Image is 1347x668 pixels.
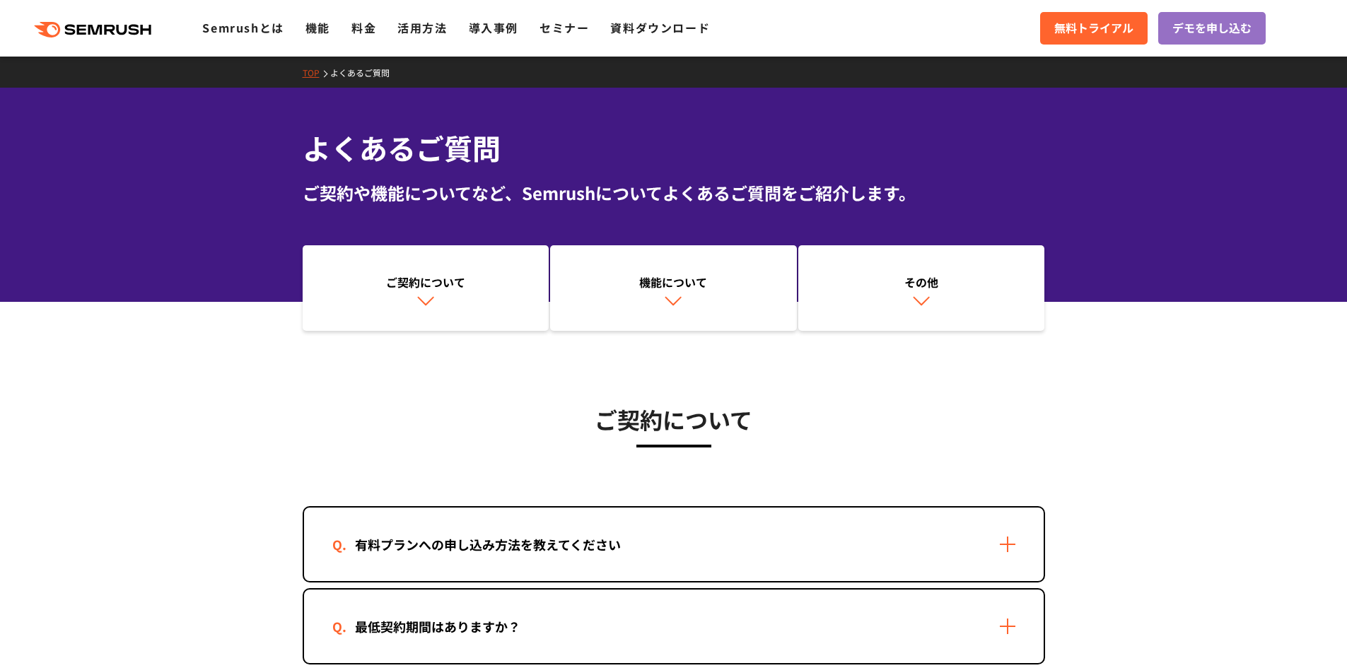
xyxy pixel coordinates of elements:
a: Semrushとは [202,19,284,36]
div: ご契約について [310,274,542,291]
a: 導入事例 [469,19,518,36]
a: ご契約について [303,245,549,332]
div: 機能について [557,274,790,291]
a: 機能について [550,245,797,332]
a: その他 [798,245,1045,332]
div: ご契約や機能についてなど、Semrushについてよくあるご質問をご紹介します。 [303,180,1045,206]
a: TOP [303,66,330,78]
a: 活用方法 [397,19,447,36]
span: 無料トライアル [1054,19,1133,37]
a: 機能 [305,19,330,36]
div: その他 [805,274,1038,291]
a: よくあるご質問 [330,66,400,78]
h3: ご契約について [303,402,1045,437]
a: 資料ダウンロード [610,19,710,36]
div: 有料プランへの申し込み方法を教えてください [332,534,643,555]
a: 無料トライアル [1040,12,1148,45]
span: デモを申し込む [1172,19,1252,37]
a: デモを申し込む [1158,12,1266,45]
div: 最低契約期間はありますか？ [332,616,543,637]
a: 料金 [351,19,376,36]
a: セミナー [540,19,589,36]
h1: よくあるご質問 [303,127,1045,169]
